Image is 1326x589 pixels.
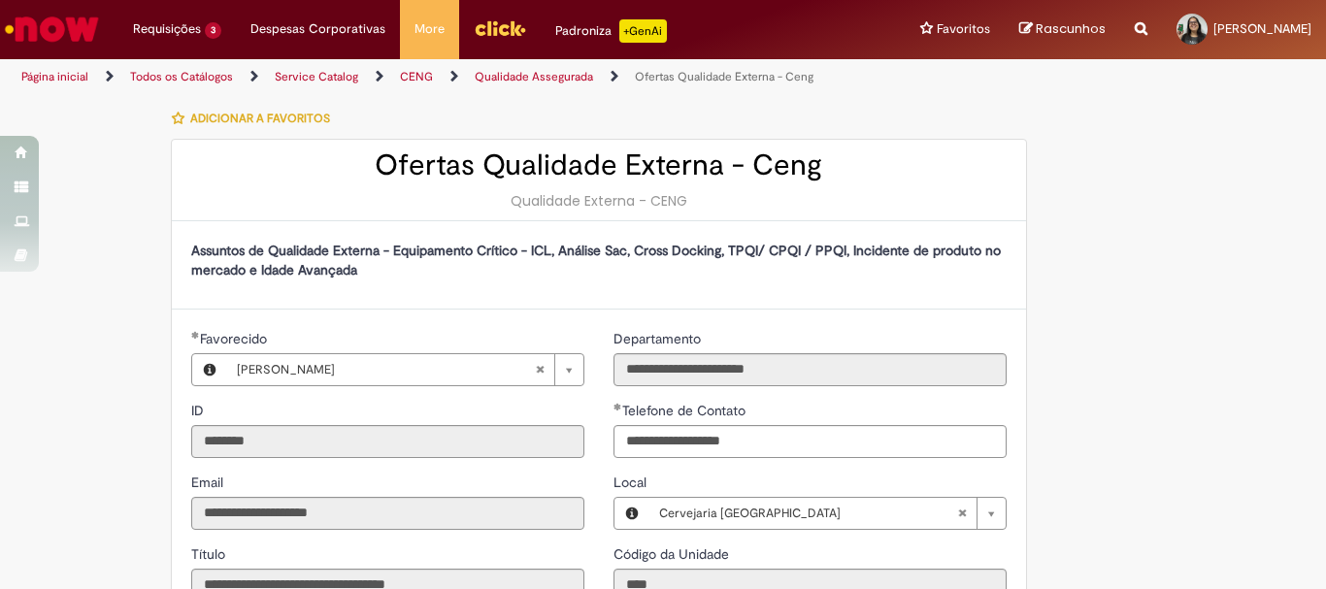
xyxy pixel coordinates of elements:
strong: Assuntos de Qualidade Externa - Equipamento Crítico - ICL, Análise Sac, Cross Docking, TPQI/ CPQI... [191,242,1001,278]
a: [PERSON_NAME]Limpar campo Favorecido [227,354,583,385]
span: Somente leitura - ID [191,402,208,419]
label: Somente leitura - Email [191,473,227,492]
a: CENG [400,69,433,84]
span: Somente leitura - Email [191,474,227,491]
span: Necessários - Favorecido [200,330,271,347]
span: Rascunhos [1036,19,1106,38]
span: Obrigatório Preenchido [613,403,622,410]
span: More [414,19,445,39]
div: Padroniza [555,19,667,43]
label: Somente leitura - Departamento [613,329,705,348]
span: Cervejaria [GEOGRAPHIC_DATA] [659,498,957,529]
span: [PERSON_NAME] [1213,20,1311,37]
img: click_logo_yellow_360x200.png [474,14,526,43]
input: ID [191,425,584,458]
a: Qualidade Assegurada [475,69,593,84]
abbr: Limpar campo Local [947,498,977,529]
input: Email [191,497,584,530]
input: Telefone de Contato [613,425,1007,458]
a: Rascunhos [1019,20,1106,39]
abbr: Limpar campo Favorecido [525,354,554,385]
span: Requisições [133,19,201,39]
a: Ofertas Qualidade Externa - Ceng [635,69,813,84]
span: Local [613,474,650,491]
h2: Ofertas Qualidade Externa - Ceng [191,149,1007,181]
span: Favoritos [937,19,990,39]
ul: Trilhas de página [15,59,870,95]
p: +GenAi [619,19,667,43]
a: Página inicial [21,69,88,84]
button: Local, Visualizar este registro Cervejaria Rio de Janeiro [614,498,649,529]
label: Somente leitura - Título [191,544,229,564]
span: Obrigatório Preenchido [191,331,200,339]
span: [PERSON_NAME] [237,354,535,385]
span: Somente leitura - Título [191,545,229,563]
span: Adicionar a Favoritos [190,111,330,126]
input: Departamento [613,353,1007,386]
button: Adicionar a Favoritos [171,98,341,139]
a: Todos os Catálogos [130,69,233,84]
span: Despesas Corporativas [250,19,385,39]
span: 3 [205,22,221,39]
div: Qualidade Externa - CENG [191,191,1007,211]
span: Somente leitura - Código da Unidade [613,545,733,563]
span: Somente leitura - Departamento [613,330,705,347]
a: Service Catalog [275,69,358,84]
a: Cervejaria [GEOGRAPHIC_DATA]Limpar campo Local [649,498,1006,529]
label: Somente leitura - Código da Unidade [613,544,733,564]
span: Telefone de Contato [622,402,749,419]
img: ServiceNow [2,10,102,49]
label: Somente leitura - ID [191,401,208,420]
button: Favorecido, Visualizar este registro Fernanda Hamada Pereira [192,354,227,385]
